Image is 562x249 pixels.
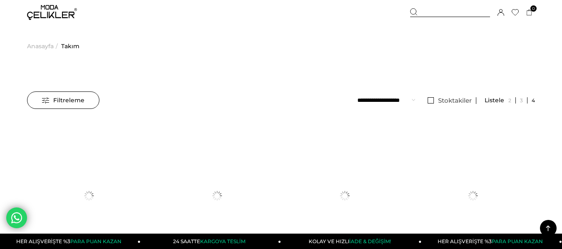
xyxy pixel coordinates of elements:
[423,97,476,104] a: Stoktakiler
[61,25,79,67] a: Takım
[81,187,97,204] img: Belden Kuşaklı Kruvaze Yelek Bol paça Pantolon Pushin Sarı Kadın Takım 25Y379
[492,238,543,244] span: PARA PUAN KAZAN
[337,187,353,204] img: Asimetrik Kesim Bluz Yüksek Bel Bol Paça Pantolon Menlen Sarı Kadın Takım 25Y500
[530,5,537,12] span: 0
[438,96,472,104] span: Stoktakiler
[421,234,562,249] a: HER ALIŞVERİŞTE %3PARA PUAN KAZAN
[349,238,391,244] span: İADE & DEĞİŞİM!
[526,10,532,16] a: 0
[27,25,60,67] li: >
[27,25,54,67] a: Anasayfa
[281,234,422,249] a: KOLAY VE HIZLIİADE & DEĞİŞİM!
[209,187,225,204] img: Kolları Bol Kesim Gömlek Yüksek Bel Pens Detaylı Şort Modal Pembe Kadın Takım 25Y427
[27,5,77,20] img: logo
[42,92,84,108] span: Filtreleme
[465,187,481,204] img: Düğme Detaylı Yelek Yüksek Bel İspanyol Paça Pantolon Ulgan İndigo Kadın Takım 25Y131
[141,234,281,249] a: 24 SAATTEKARGOYA TESLİM
[200,238,245,244] span: KARGOYA TESLİM
[70,238,121,244] span: PARA PUAN KAZAN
